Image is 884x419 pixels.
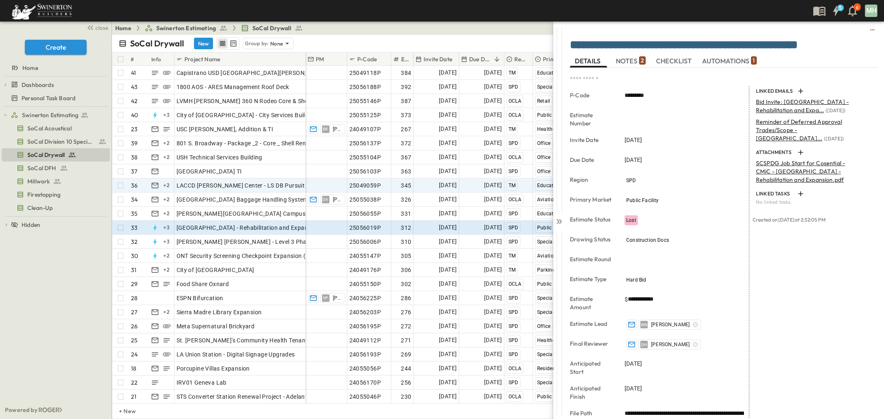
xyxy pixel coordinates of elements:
[756,98,849,114] span: Bid Invite: [GEOGRAPHIC_DATA] - Rehabilitation and Expa...
[484,251,502,260] span: [DATE]
[401,195,411,204] span: 326
[756,149,794,156] p: ATTACHMENTS
[439,195,457,204] span: [DATE]
[27,204,53,212] span: Clean-Up
[130,38,184,49] p: SoCal Drywall
[484,152,502,162] span: [DATE]
[119,407,124,415] p: + New
[484,378,502,387] span: [DATE]
[131,280,138,288] p: 29
[22,221,40,229] span: Hidden
[2,148,110,161] div: test
[839,5,842,11] h6: 5
[177,393,360,401] span: STS Converter Station Renewal Project - Adelanto Converter Station
[401,181,411,190] span: 345
[439,364,457,373] span: [DATE]
[131,350,138,359] p: 24
[252,24,291,32] span: SoCal Drywall
[756,159,861,184] p: SCSPDG Job Start for Cosential - CMiC - [GEOGRAPHIC_DATA] - Rehabilitation and Expansion.pdf
[177,97,311,105] span: LVMH [PERSON_NAME] 360 N Rodeo Core & Shell
[484,138,502,148] span: [DATE]
[625,136,642,144] span: [DATE]
[22,81,54,89] span: Dashboards
[401,350,411,359] span: 269
[27,124,72,132] span: SoCal Acoustical
[349,238,381,246] span: 25056006P
[570,255,613,263] p: Estimate Round
[184,55,220,63] p: Project Name
[151,48,161,71] div: Info
[401,111,411,119] span: 373
[401,125,411,133] span: 267
[753,56,755,65] p: 1
[756,190,794,197] p: LINKED TASKS
[177,224,320,232] span: [GEOGRAPHIC_DATA] - Rehabilitation and Expansion
[401,83,411,91] span: 392
[439,68,457,77] span: [DATE]
[2,108,110,122] div: test
[626,197,659,203] span: Public Facility
[439,152,457,162] span: [DATE]
[316,55,324,63] p: PM
[484,307,502,317] span: [DATE]
[131,378,138,387] p: 22
[131,97,138,105] p: 42
[626,217,636,223] span: Lost
[570,295,613,311] p: Estimate Amount
[115,24,308,32] nav: breadcrumbs
[349,280,381,288] span: 24055150P
[865,5,877,17] div: MH
[439,307,457,317] span: [DATE]
[349,350,381,359] span: 24056193P
[177,195,312,204] span: [GEOGRAPHIC_DATA] Baggage Handling Systems
[753,217,826,223] span: Created on [DATE] at 2:32:05 PM
[131,48,134,71] div: #
[27,177,50,185] span: Millwork
[401,238,411,246] span: 310
[216,37,240,50] div: table view
[131,181,138,190] p: 36
[349,224,381,232] span: 25056019P
[439,82,457,92] span: [DATE]
[570,156,613,164] p: Due Date
[349,69,381,77] span: 25049118P
[439,209,457,218] span: [DATE]
[162,251,172,261] div: + 2
[162,237,172,247] div: + 3
[626,178,636,183] span: SPD
[484,96,502,106] span: [DATE]
[349,393,381,401] span: 24055046P
[349,209,381,218] span: 25056055P
[625,384,642,393] span: [DATE]
[484,124,502,134] span: [DATE]
[570,340,613,348] p: Final Reviewer
[27,190,61,199] span: Firestopping
[177,252,322,260] span: ONT Security Screening Checkpoint Expansion (SSCE)
[131,69,136,77] p: 41
[177,69,326,77] span: Capistrano USD [GEOGRAPHIC_DATA][PERSON_NAME]
[115,24,131,32] a: Home
[826,107,845,113] span: ( [DATE] )
[484,82,502,92] span: [DATE]
[484,364,502,373] span: [DATE]
[401,280,411,288] span: 302
[349,167,381,176] span: 25056103P
[349,252,381,260] span: 24055147P
[625,156,642,164] span: [DATE]
[575,57,602,65] span: DETAILS
[177,350,295,359] span: LA Union Station - Digital Signage Upgrades
[484,181,502,190] span: [DATE]
[177,238,371,246] span: [PERSON_NAME] [PERSON_NAME] - Level 3 Phase 1: Drywall & Framing
[177,167,242,176] span: [GEOGRAPHIC_DATA] TI
[162,195,172,205] div: + 2
[401,378,411,387] span: 256
[131,238,138,246] p: 32
[439,349,457,359] span: [DATE]
[131,125,138,133] p: 23
[218,39,228,48] button: row view
[439,110,457,120] span: [DATE]
[626,277,646,283] span: Hard Bid
[484,110,502,120] span: [DATE]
